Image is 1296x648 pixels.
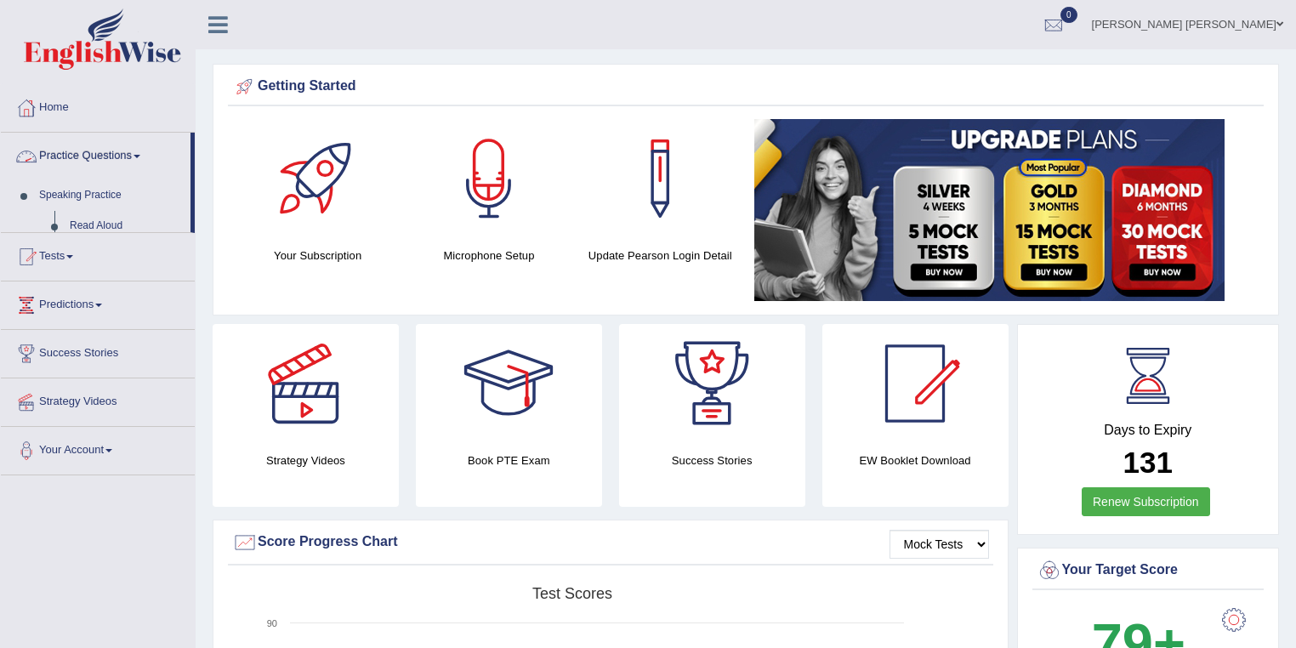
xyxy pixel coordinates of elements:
a: Renew Subscription [1082,487,1210,516]
img: small5.jpg [754,119,1225,301]
div: Your Target Score [1037,558,1260,583]
h4: Strategy Videos [213,452,399,469]
div: Getting Started [232,74,1259,99]
h4: Success Stories [619,452,805,469]
a: Home [1,84,195,127]
h4: Microphone Setup [412,247,566,264]
text: 90 [267,618,277,628]
h4: Your Subscription [241,247,395,264]
a: Your Account [1,427,195,469]
a: Predictions [1,281,195,324]
a: Success Stories [1,330,195,372]
h4: EW Booklet Download [822,452,1009,469]
a: Practice Questions [1,133,190,175]
h4: Days to Expiry [1037,423,1260,438]
span: 0 [1060,7,1077,23]
a: Speaking Practice [31,180,190,211]
a: Read Aloud [62,211,190,242]
h4: Book PTE Exam [416,452,602,469]
a: Tests [1,233,195,276]
tspan: Test scores [532,585,612,602]
h4: Update Pearson Login Detail [583,247,737,264]
a: Strategy Videos [1,378,195,421]
div: Score Progress Chart [232,530,989,555]
b: 131 [1123,446,1173,479]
